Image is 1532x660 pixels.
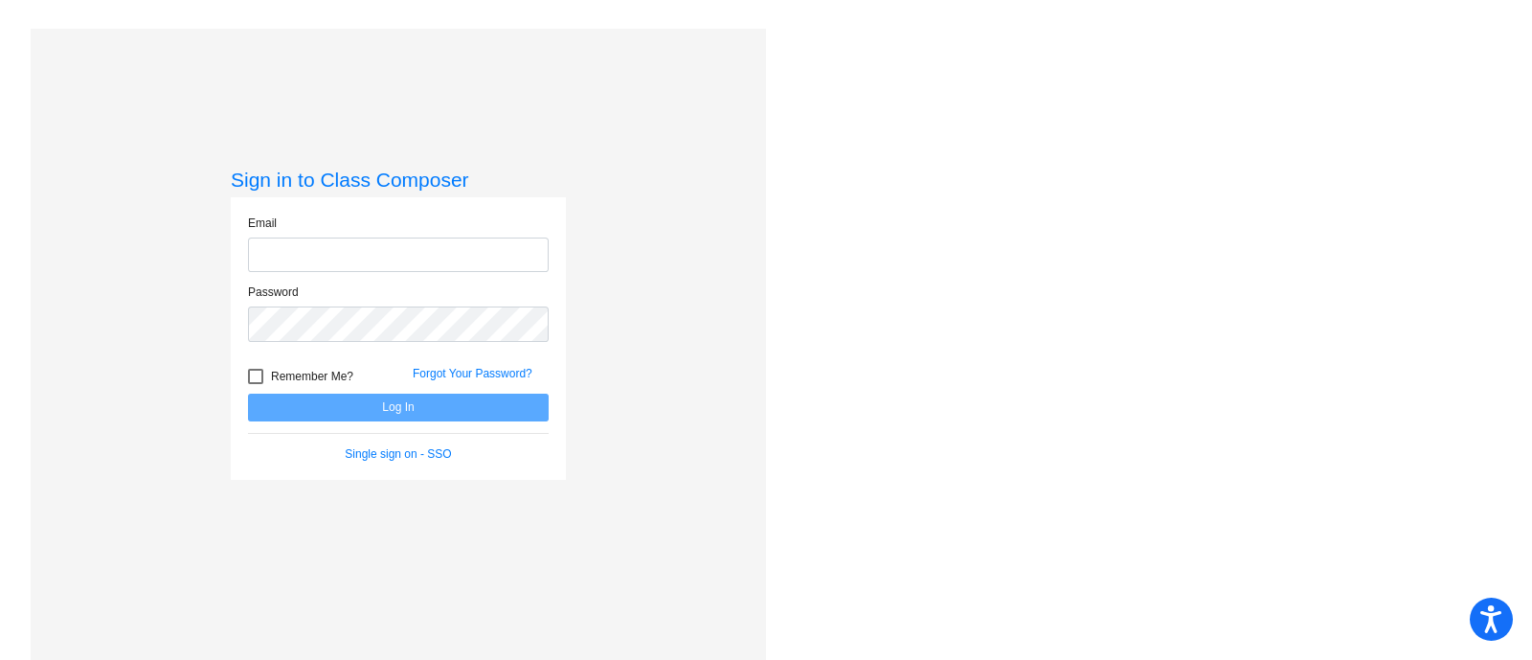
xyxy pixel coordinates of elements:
button: Log In [248,394,549,421]
label: Email [248,215,277,232]
a: Single sign on - SSO [345,447,451,461]
a: Forgot Your Password? [413,367,532,380]
label: Password [248,284,299,301]
span: Remember Me? [271,365,353,388]
h3: Sign in to Class Composer [231,168,566,192]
